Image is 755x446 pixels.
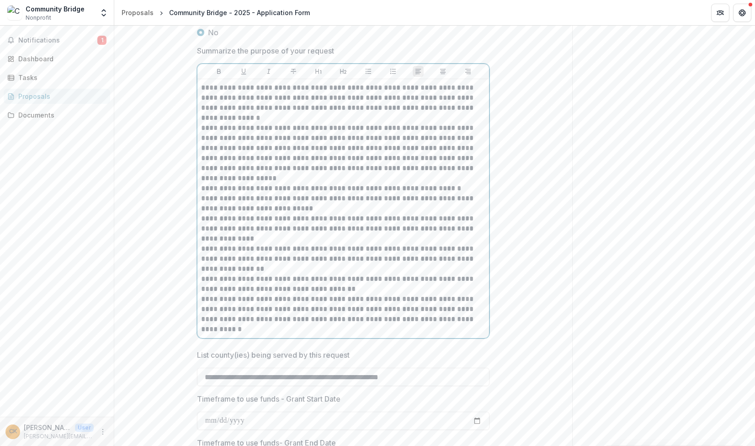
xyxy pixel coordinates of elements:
[4,107,110,123] a: Documents
[711,4,729,22] button: Partners
[213,66,224,77] button: Bold
[18,91,103,101] div: Proposals
[463,66,473,77] button: Align Right
[18,54,103,64] div: Dashboard
[122,8,154,17] div: Proposals
[733,4,751,22] button: Get Help
[4,33,110,48] button: Notifications1
[7,5,22,20] img: Community Bridge
[26,14,51,22] span: Nonprofit
[4,51,110,66] a: Dashboard
[97,426,108,437] button: More
[26,4,85,14] div: Community Bridge
[208,27,218,38] span: No
[118,6,157,19] a: Proposals
[437,66,448,77] button: Align Center
[363,66,374,77] button: Bullet List
[263,66,274,77] button: Italicize
[313,66,324,77] button: Heading 1
[118,6,314,19] nav: breadcrumb
[18,37,97,44] span: Notifications
[9,429,17,435] div: Chris Kimbro
[97,36,106,45] span: 1
[97,4,110,22] button: Open entity switcher
[18,73,103,82] div: Tasks
[4,89,110,104] a: Proposals
[197,45,334,56] p: Summarize the purpose of your request
[169,8,310,17] div: Community Bridge - 2025 - Application Form
[24,423,71,432] p: [PERSON_NAME]
[24,432,94,441] p: [PERSON_NAME][EMAIL_ADDRESS][DOMAIN_NAME]
[338,66,349,77] button: Heading 2
[388,66,399,77] button: Ordered List
[288,66,299,77] button: Strike
[4,70,110,85] a: Tasks
[197,349,350,360] p: List county(ies) being served by this request
[238,66,249,77] button: Underline
[75,424,94,432] p: User
[18,110,103,120] div: Documents
[413,66,424,77] button: Align Left
[197,393,340,404] p: Timeframe to use funds - Grant Start Date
